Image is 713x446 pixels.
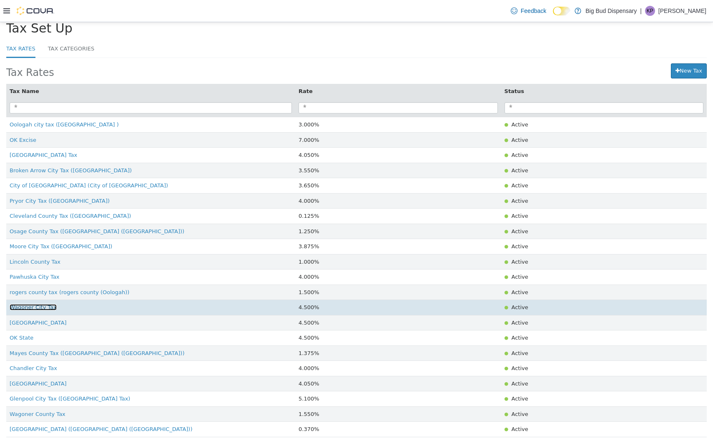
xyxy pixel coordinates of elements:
input: Dark Mode [553,7,570,15]
td: 5.100% [295,369,501,385]
a: Broken Arrow City Tax ([GEOGRAPHIC_DATA]) [10,145,132,151]
a: Wagoner City Tax [10,282,57,288]
a: rogers county tax (rogers county (Oologah)) [10,267,129,273]
td: 4.500% [295,278,501,293]
td: Active [501,323,707,339]
td: 4.500% [295,308,501,324]
span: Tax Rates [6,45,54,56]
div: Kalyn Pirpich [645,6,655,16]
a: [GEOGRAPHIC_DATA] [10,297,67,304]
a: [GEOGRAPHIC_DATA] ([GEOGRAPHIC_DATA] ([GEOGRAPHIC_DATA])) [10,404,193,410]
a: Tax Rates [6,18,35,36]
a: Mayes County Tax ([GEOGRAPHIC_DATA] ([GEOGRAPHIC_DATA])) [10,328,185,334]
td: Active [501,278,707,293]
a: Pryor City Tax ([GEOGRAPHIC_DATA]) [10,176,110,182]
span: Feedback [521,7,546,15]
td: Active [501,202,707,217]
span: KP [647,6,653,16]
td: Active [501,186,707,202]
td: Active [501,384,707,400]
a: Oologah city tax ([GEOGRAPHIC_DATA] ) [10,99,119,106]
a: Lincoln County Tax [10,237,60,243]
img: Cova [17,7,54,15]
td: Active [501,126,707,141]
td: 0.125% [295,186,501,202]
td: 1.500% [295,262,501,278]
p: Big Bud Dispensary [585,6,637,16]
td: Active [501,400,707,415]
td: Active [501,156,707,171]
td: 1.375% [295,323,501,339]
td: Active [501,110,707,126]
td: 3.000% [295,95,501,111]
td: Active [501,354,707,369]
a: Pawhuska City Tax [10,252,60,258]
a: Feedback [507,3,550,19]
td: 1.550% [295,384,501,400]
a: City of [GEOGRAPHIC_DATA] (City of [GEOGRAPHIC_DATA]) [10,160,168,166]
p: | [640,6,642,16]
td: Active [501,95,707,111]
a: OK State [10,312,33,319]
a: Glenpool City Tax ([GEOGRAPHIC_DATA] Tax) [10,373,130,380]
td: 1.000% [295,232,501,247]
button: Status [505,65,526,73]
span: Dark Mode [553,15,553,16]
a: OK Excise [10,115,36,121]
p: [PERSON_NAME] [658,6,706,16]
td: 1.250% [295,202,501,217]
td: Active [501,171,707,186]
td: Active [501,339,707,354]
td: 4.050% [295,126,501,141]
td: Active [501,232,707,247]
td: 3.650% [295,156,501,171]
button: Tax Name [10,65,41,73]
td: 4.000% [295,339,501,354]
a: [GEOGRAPHIC_DATA] Tax [10,130,77,136]
a: New Tax [671,41,707,56]
td: Active [501,217,707,232]
td: Active [501,293,707,308]
a: [GEOGRAPHIC_DATA] [10,358,67,365]
td: 0.370% [295,400,501,415]
td: Active [501,262,707,278]
td: 4.050% [295,354,501,369]
a: Chandler City Tax [10,343,57,349]
a: Wagoner County Tax [10,389,65,395]
td: 4.000% [295,247,501,263]
td: 3.550% [295,141,501,156]
span: Cleveland County Tax ([GEOGRAPHIC_DATA]) [10,191,131,197]
td: 4.500% [295,293,501,308]
td: Active [501,141,707,156]
a: Osage County Tax ([GEOGRAPHIC_DATA] ([GEOGRAPHIC_DATA])) [10,206,184,212]
a: Moore City Tax ([GEOGRAPHIC_DATA]) [10,221,112,227]
td: Active [501,369,707,385]
td: Active [501,308,707,324]
td: 7.000% [295,110,501,126]
td: 4.000% [295,171,501,186]
td: Active [501,247,707,263]
td: 3.875% [295,217,501,232]
a: Tax Categories [48,18,95,36]
button: Rate [299,65,314,73]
